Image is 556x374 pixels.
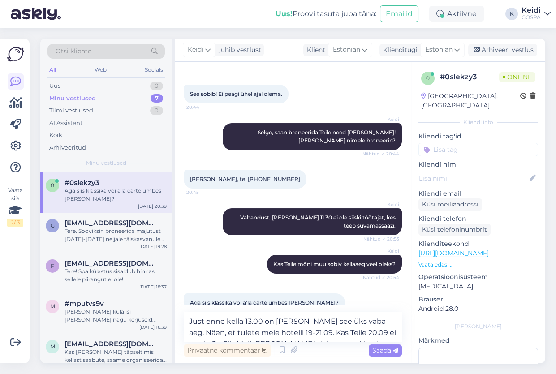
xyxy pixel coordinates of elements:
[499,72,535,82] span: Online
[216,45,261,55] div: juhib vestlust
[190,176,300,182] span: [PERSON_NAME], tel [PHONE_NUMBER]
[49,106,93,115] div: Tiimi vestlused
[418,336,538,345] p: Märkmed
[418,189,538,198] p: Kliendi email
[505,8,518,20] div: K
[190,90,282,97] span: See sobib! Ei peagi ühel ajal olema.
[49,82,60,90] div: Uus
[51,262,54,269] span: f
[418,304,538,314] p: Android 28.0
[143,64,165,76] div: Socials
[65,227,167,243] div: Tere. Sooviksin broneerida majutust [DATE]-[DATE] neljale täiskasvanule [PERSON_NAME] lapsele nii...
[49,131,62,140] div: Kõik
[47,64,58,76] div: All
[418,198,482,211] div: Küsi meiliaadressi
[65,187,167,203] div: Aga siis klassika või a'la carte umbes [PERSON_NAME]?
[139,243,167,250] div: [DATE] 19:28
[333,45,360,55] span: Estonian
[418,295,538,304] p: Brauser
[65,348,167,364] div: Kas [PERSON_NAME] täpselt mis kellast saabute, saame organiseerida varajasema check-ini vajadusel.
[426,75,430,82] span: 0
[139,324,167,331] div: [DATE] 16:39
[425,45,453,55] span: Estonian
[50,343,55,350] span: m
[65,267,167,284] div: Tere! Spa külastus sisaldub hinnas, sellele piirangut ei ole!
[7,219,23,227] div: 2 / 3
[366,116,399,123] span: Keidi
[418,322,538,331] div: [PERSON_NAME]
[151,94,163,103] div: 7
[522,14,541,21] div: GOSPA
[366,248,399,254] span: Keidi
[50,303,55,310] span: m
[429,6,484,22] div: Aktiivne
[380,5,418,22] button: Emailid
[65,179,99,187] span: #0slekzy3
[418,143,538,156] input: Lisa tag
[522,7,541,14] div: Keidi
[418,272,538,282] p: Operatsioonisüsteem
[366,201,399,208] span: Keidi
[418,224,491,236] div: Küsi telefoninumbrit
[86,159,126,167] span: Minu vestlused
[273,261,396,267] span: Kas Teile mõni muu sobiv kellaaeg veel oleks?
[93,64,108,76] div: Web
[276,9,293,18] b: Uus!
[65,340,158,348] span: markusinho80@icloud.com
[51,222,55,229] span: g
[7,186,23,227] div: Vaata siia
[190,299,339,306] span: Aga siis klassika või a'la carte umbes [PERSON_NAME]?
[418,214,538,224] p: Kliendi telefon
[65,259,158,267] span: furija11@inbox.lv
[138,203,167,210] div: [DATE] 20:39
[150,106,163,115] div: 0
[65,219,158,227] span: gailetamme@gmail.com
[362,150,399,157] span: Nähtud ✓ 20:44
[258,129,397,144] span: Selge, saan broneerida Teile need [PERSON_NAME]! [PERSON_NAME] nimele broneerin?
[276,9,376,19] div: Proovi tasuta juba täna:
[522,7,551,21] a: KeidiGOSPA
[303,45,325,55] div: Klient
[418,160,538,169] p: Kliendi nimi
[188,45,203,55] span: Keidi
[186,104,220,111] span: 20:44
[7,46,24,63] img: Askly Logo
[379,45,418,55] div: Klienditugi
[240,214,397,229] span: Vabandust, [PERSON_NAME] 11.30 ei ole siiski töötajat, kes teeb süvamassaaži.
[372,346,398,354] span: Saada
[419,173,528,183] input: Lisa nimi
[150,82,163,90] div: 0
[184,312,402,342] textarea: Just enne kella 13.00 on [PERSON_NAME] see üks vaba aeg. Näen, et tulete meie hotelli 19-21.09. K...
[184,344,271,357] div: Privaatne kommentaar
[65,300,104,308] span: #mputvs9v
[418,239,538,249] p: Klienditeekond
[56,47,91,56] span: Otsi kliente
[139,284,167,290] div: [DATE] 18:37
[418,249,489,257] a: [URL][DOMAIN_NAME]
[49,143,86,152] div: Arhiveeritud
[363,236,399,242] span: Nähtud ✓ 20:53
[418,261,538,269] p: Vaata edasi ...
[421,91,520,110] div: [GEOGRAPHIC_DATA], [GEOGRAPHIC_DATA]
[440,72,499,82] div: # 0slekzy3
[49,94,96,103] div: Minu vestlused
[468,44,537,56] div: Arhiveeri vestlus
[418,132,538,141] p: Kliendi tag'id
[51,182,54,189] span: 0
[49,119,82,128] div: AI Assistent
[418,118,538,126] div: Kliendi info
[418,282,538,291] p: [MEDICAL_DATA]
[65,308,167,324] div: [PERSON_NAME] külalisi [PERSON_NAME] nagu kerjuseid kuhugi võõrastesse basseinidesse. Imeline mai...
[363,274,399,281] span: Nähtud ✓ 20:54
[186,189,220,196] span: 20:45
